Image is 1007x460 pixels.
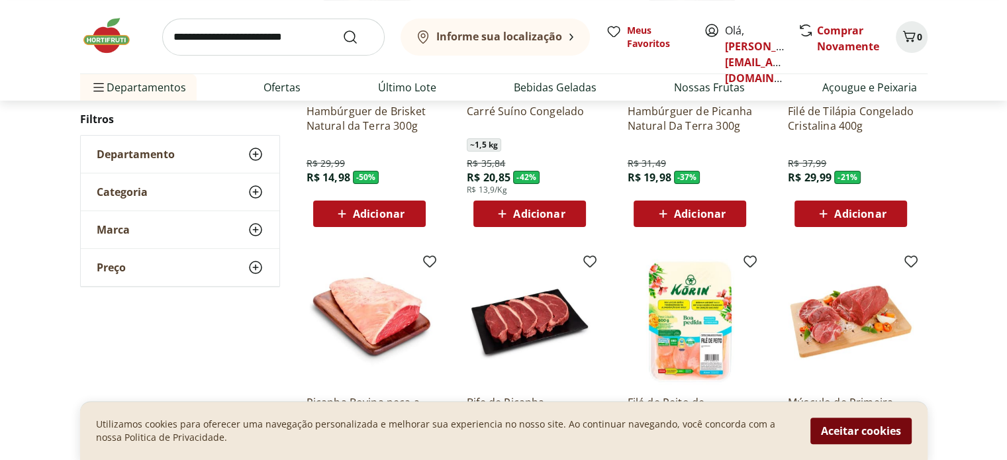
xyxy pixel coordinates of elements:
[788,170,832,185] span: R$ 29,99
[627,157,665,170] span: R$ 31,49
[307,170,350,185] span: R$ 14,98
[162,19,385,56] input: search
[342,29,374,45] button: Submit Search
[378,79,436,95] a: Último Lote
[81,173,279,210] button: Categoria
[467,170,510,185] span: R$ 20,85
[353,208,405,219] span: Adicionar
[81,211,279,248] button: Marca
[467,259,593,385] img: Bife de Picanha
[917,30,922,43] span: 0
[467,395,593,424] a: Bife de Picanha
[627,170,671,185] span: R$ 19,98
[674,208,726,219] span: Adicionar
[96,418,794,444] p: Utilizamos cookies para oferecer uma navegação personalizada e melhorar sua experiencia no nosso ...
[634,201,746,227] button: Adicionar
[81,249,279,286] button: Preço
[80,16,146,56] img: Hortifruti
[627,104,753,133] a: Hambúrguer de Picanha Natural Da Terra 300g
[896,21,928,53] button: Carrinho
[606,24,688,50] a: Meus Favoritos
[307,104,432,133] a: Hambúrguer de Brisket Natural da Terra 300g
[822,79,917,95] a: Açougue e Peixaria
[788,157,826,170] span: R$ 37,99
[514,79,597,95] a: Bebidas Geladas
[788,104,914,133] a: Filé de Tilápia Congelado Cristalina 400g
[788,259,914,385] img: Músculo de Primeira Bovino
[91,71,107,103] button: Menu
[627,24,688,50] span: Meus Favoritos
[725,23,784,86] span: Olá,
[817,23,879,54] a: Comprar Novamente
[513,171,540,184] span: - 42 %
[788,395,914,424] a: Músculo de Primeira Bovino
[97,261,126,274] span: Preço
[313,201,426,227] button: Adicionar
[467,157,505,170] span: R$ 35,84
[353,171,379,184] span: - 50 %
[81,136,279,173] button: Departamento
[467,185,507,195] span: R$ 13,9/Kg
[401,19,590,56] button: Informe sua localização
[627,395,753,424] a: Filé de Peito de [PERSON_NAME] Korin 600g
[91,71,186,103] span: Departamentos
[834,208,886,219] span: Adicionar
[725,39,817,85] a: [PERSON_NAME][EMAIL_ADDRESS][DOMAIN_NAME]
[467,104,593,133] a: Carré Suíno Congelado
[834,171,861,184] span: - 21 %
[674,79,745,95] a: Nossas Frutas
[97,223,130,236] span: Marca
[307,157,345,170] span: R$ 29,99
[80,106,280,132] h2: Filtros
[307,395,432,424] a: Picanha Bovina peça a vácuo unidade aproximadamente 1,6kg
[794,201,907,227] button: Adicionar
[674,171,700,184] span: - 37 %
[513,208,565,219] span: Adicionar
[264,79,301,95] a: Ofertas
[473,201,586,227] button: Adicionar
[627,259,753,385] img: Filé de Peito de Frango Congelado Korin 600g
[436,29,562,44] b: Informe sua localização
[307,259,432,385] img: Picanha Bovina peça a vácuo unidade aproximadamente 1,6kg
[810,418,912,444] button: Aceitar cookies
[467,138,501,152] span: ~ 1,5 kg
[97,148,175,161] span: Departamento
[97,185,148,199] span: Categoria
